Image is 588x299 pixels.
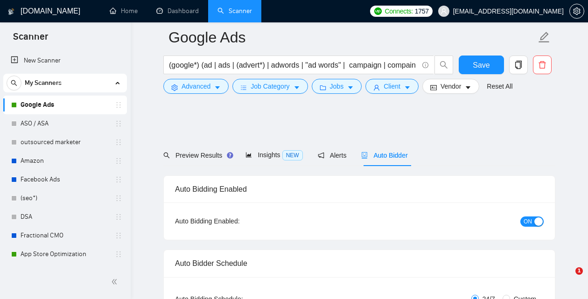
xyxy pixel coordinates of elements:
[169,59,418,71] input: Search Freelance Jobs...
[245,152,252,158] span: area-chart
[533,56,552,74] button: delete
[8,4,14,19] img: logo
[115,232,122,239] span: holder
[171,84,178,91] span: setting
[25,74,62,92] span: My Scanners
[21,189,109,208] a: (seo*)
[115,195,122,202] span: holder
[21,133,109,152] a: outsourced marketer
[111,277,120,286] span: double-left
[385,6,413,16] span: Connects:
[182,81,210,91] span: Advanced
[251,81,289,91] span: Job Category
[175,176,544,202] div: Auto Bidding Enabled
[575,267,583,275] span: 1
[524,216,532,227] span: ON
[115,213,122,221] span: holder
[318,152,347,159] span: Alerts
[459,56,504,74] button: Save
[21,264,109,282] a: ASO v.2
[115,101,122,109] span: holder
[415,6,429,16] span: 1757
[473,59,490,71] span: Save
[374,7,382,15] img: upwork-logo.png
[168,26,536,49] input: Scanner name...
[533,61,551,69] span: delete
[232,79,308,94] button: barsJob Categorycaret-down
[163,152,231,159] span: Preview Results
[441,8,447,14] span: user
[569,7,584,15] a: setting
[330,81,344,91] span: Jobs
[510,61,527,69] span: copy
[21,226,109,245] a: Fractional CMO
[7,80,21,86] span: search
[487,81,512,91] a: Reset All
[312,79,362,94] button: folderJobscaret-down
[21,114,109,133] a: ASO / ASA
[318,152,324,159] span: notification
[21,170,109,189] a: Facebook Ads
[373,84,380,91] span: user
[240,84,247,91] span: bars
[404,84,411,91] span: caret-down
[294,84,300,91] span: caret-down
[282,150,303,160] span: NEW
[538,31,550,43] span: edit
[6,30,56,49] span: Scanner
[214,84,221,91] span: caret-down
[347,84,354,91] span: caret-down
[21,245,109,264] a: App Store Optimization
[226,151,234,160] div: Tooltip anchor
[441,81,461,91] span: Vendor
[509,56,528,74] button: copy
[245,151,302,159] span: Insights
[384,81,400,91] span: Client
[569,4,584,19] button: setting
[320,84,326,91] span: folder
[21,208,109,226] a: DSA
[422,79,479,94] button: idcardVendorcaret-down
[156,7,199,15] a: dashboardDashboard
[361,152,407,159] span: Auto Bidder
[21,152,109,170] a: Amazon
[115,157,122,165] span: holder
[110,7,138,15] a: homeHome
[422,62,428,68] span: info-circle
[115,139,122,146] span: holder
[570,7,584,15] span: setting
[163,79,229,94] button: settingAdvancedcaret-down
[115,250,122,258] span: holder
[115,176,122,183] span: holder
[556,267,579,290] iframe: Intercom live chat
[465,84,471,91] span: caret-down
[365,79,419,94] button: userClientcaret-down
[435,61,453,69] span: search
[21,96,109,114] a: Google Ads
[163,152,170,159] span: search
[7,76,21,90] button: search
[430,84,437,91] span: idcard
[217,7,252,15] a: searchScanner
[175,216,298,226] div: Auto Bidding Enabled:
[11,51,119,70] a: New Scanner
[175,250,544,277] div: Auto Bidder Schedule
[3,51,127,70] li: New Scanner
[115,120,122,127] span: holder
[361,152,368,159] span: robot
[434,56,453,74] button: search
